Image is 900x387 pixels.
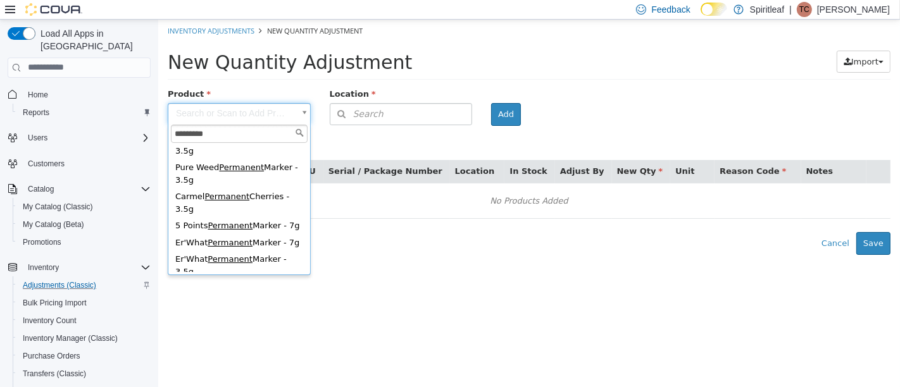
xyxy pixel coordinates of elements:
[13,216,156,233] button: My Catalog (Beta)
[13,276,156,294] button: Adjustments (Classic)
[23,181,59,197] button: Catalog
[23,260,151,275] span: Inventory
[18,366,91,381] a: Transfers (Classic)
[18,217,151,232] span: My Catalog (Beta)
[18,313,151,328] span: Inventory Count
[61,143,106,152] span: Permanent
[23,351,80,361] span: Purchase Orders
[3,85,156,104] button: Home
[13,198,156,216] button: My Catalog (Classic)
[23,107,49,118] span: Reports
[18,235,66,250] a: Promotions
[35,27,151,52] span: Load All Apps in [GEOGRAPHIC_DATA]
[18,217,89,232] a: My Catalog (Beta)
[789,2,792,17] p: |
[18,366,151,381] span: Transfers (Classic)
[28,184,54,194] span: Catalog
[18,105,151,120] span: Reports
[750,2,784,17] p: Spiritleaf
[23,156,70,171] a: Customers
[701,3,727,16] input: Dark Mode
[13,294,156,312] button: Bulk Pricing Import
[18,313,82,328] a: Inventory Count
[3,154,156,173] button: Customers
[18,295,151,310] span: Bulk Pricing Import
[49,218,94,228] span: Permanent
[13,231,149,261] div: Er'What Marker - 3.5g
[46,172,91,181] span: Permanent
[23,130,151,145] span: Users
[3,129,156,147] button: Users
[18,278,151,293] span: Adjustments (Classic)
[23,156,151,171] span: Customers
[18,199,98,214] a: My Catalog (Classic)
[23,219,84,230] span: My Catalog (Beta)
[25,3,82,16] img: Cova
[23,316,77,326] span: Inventory Count
[797,2,812,17] div: Trevor C
[28,133,47,143] span: Users
[49,201,94,211] span: Permanent
[13,233,156,251] button: Promotions
[13,215,149,232] div: Er'What Marker - 7g
[651,3,690,16] span: Feedback
[23,237,61,247] span: Promotions
[23,260,64,275] button: Inventory
[23,298,87,308] span: Bulk Pricing Import
[23,369,86,379] span: Transfers (Classic)
[13,312,156,329] button: Inventory Count
[18,295,92,310] a: Bulk Pricing Import
[18,331,123,346] a: Inventory Manager (Classic)
[13,198,149,215] div: 5 Points Marker - 7g
[23,280,96,290] span: Adjustments (Classic)
[13,140,149,169] div: Pure Weed Marker - 3.5g
[28,159,65,169] span: Customers
[13,347,156,365] button: Purchase Orders
[13,329,156,347] button: Inventory Manager (Classic)
[23,181,151,197] span: Catalog
[18,348,151,364] span: Purchase Orders
[13,169,149,198] div: Carmel Cherries - 3.5g
[18,331,151,346] span: Inventory Manager (Classic)
[49,235,94,244] span: Permanent
[18,278,101,293] a: Adjustments (Classic)
[28,262,59,273] span: Inventory
[23,202,93,212] span: My Catalog (Classic)
[23,87,53,102] a: Home
[817,2,890,17] p: [PERSON_NAME]
[18,199,151,214] span: My Catalog (Classic)
[28,90,48,100] span: Home
[799,2,809,17] span: TC
[18,348,85,364] a: Purchase Orders
[18,105,54,120] a: Reports
[13,365,156,383] button: Transfers (Classic)
[13,104,156,121] button: Reports
[23,87,151,102] span: Home
[3,259,156,276] button: Inventory
[3,180,156,198] button: Catalog
[18,235,151,250] span: Promotions
[23,130,53,145] button: Users
[23,333,118,343] span: Inventory Manager (Classic)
